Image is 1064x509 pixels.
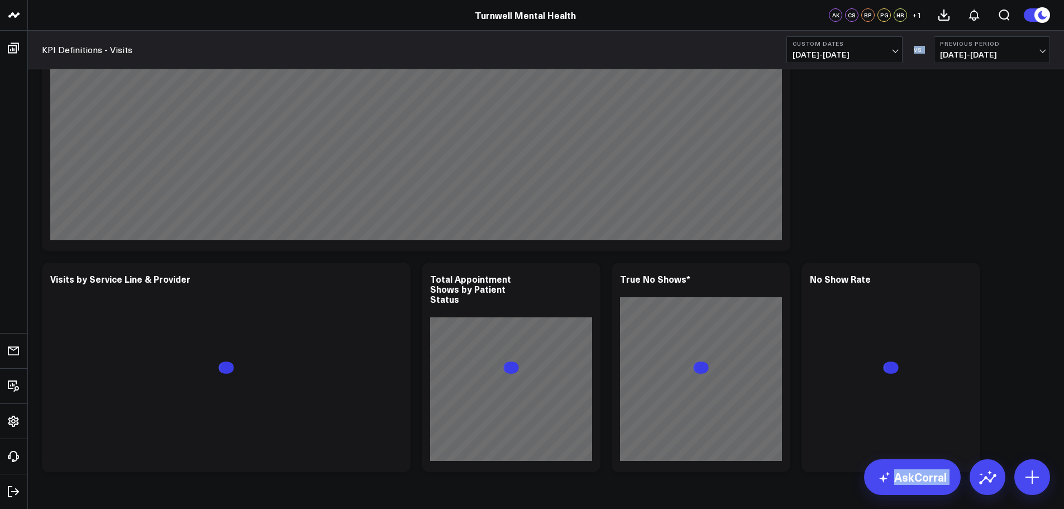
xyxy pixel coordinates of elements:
[912,11,922,19] span: + 1
[845,8,858,22] div: CS
[940,40,1044,47] b: Previous Period
[864,459,961,495] a: AskCorral
[910,8,923,22] button: +1
[50,273,190,285] div: Visits by Service Line & Provider
[42,44,132,56] a: KPI Definitions - Visits
[793,40,896,47] b: Custom Dates
[894,8,907,22] div: HR
[620,273,690,285] div: True No Shows*
[861,8,875,22] div: BP
[793,50,896,59] span: [DATE] - [DATE]
[430,273,511,305] div: Total Appointment Shows by Patient Status
[829,8,842,22] div: AK
[908,46,928,53] div: VS
[934,36,1050,63] button: Previous Period[DATE]-[DATE]
[877,8,891,22] div: PG
[786,36,903,63] button: Custom Dates[DATE]-[DATE]
[810,273,871,285] div: No Show Rate
[940,50,1044,59] span: [DATE] - [DATE]
[475,9,576,21] a: Turnwell Mental Health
